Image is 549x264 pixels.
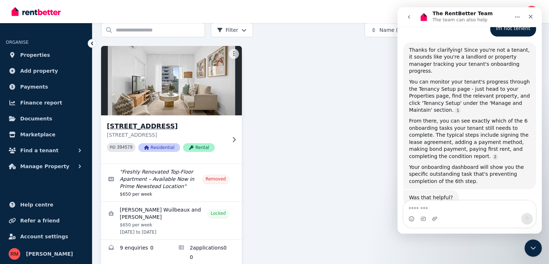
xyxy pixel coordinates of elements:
span: Properties [20,51,50,59]
span: Payments [20,82,48,91]
a: Properties [6,48,86,62]
span: Documents [20,114,52,123]
a: 608/19 Masters St, Newstead[STREET_ADDRESS][STREET_ADDRESS]PID 394579ResidentialRental [101,46,242,163]
a: Account settings [6,229,86,244]
span: Name (A-Z) [379,26,409,34]
p: [STREET_ADDRESS] [107,131,226,139]
a: Edit listing: Freshly Renovated Top-Floor Apartment – Available Now in Prime Newstead Location [101,164,242,201]
span: Help centre [20,200,53,209]
span: Find a tenant [20,146,58,155]
span: [PERSON_NAME] [26,250,73,258]
a: Documents [6,111,86,126]
span: Marketplace [20,130,55,139]
span: Residential [138,143,180,152]
button: Filter [211,23,253,37]
a: View details for Ines Wuilbeaux and Rahyan Kadir [101,202,242,239]
button: Name (A-Z) [365,23,434,37]
a: Finance report [6,95,86,110]
img: Rita Manoshina [9,248,20,260]
a: Add property [6,64,86,78]
span: Finance report [20,98,62,107]
code: 394579 [117,145,132,150]
small: PID [110,145,116,149]
span: Manage Property [20,162,69,171]
span: Account settings [20,232,68,241]
button: More options [229,49,239,59]
iframe: Intercom live chat [397,7,542,234]
span: ORGANISE [6,40,29,45]
a: Payments [6,80,86,94]
a: Refer a friend [6,213,86,228]
button: Manage Property [6,159,86,174]
a: Help centre [6,197,86,212]
button: Find a tenant [6,143,86,158]
img: Rita Manoshina [526,6,537,17]
span: Filter [217,26,238,34]
img: RentBetter [12,6,61,17]
a: Marketplace [6,127,86,142]
span: Add property [20,67,58,75]
span: Refer a friend [20,216,60,225]
h3: [STREET_ADDRESS] [107,121,226,131]
span: Rental [183,143,215,152]
img: 608/19 Masters St, Newstead [97,44,245,117]
iframe: Intercom live chat [524,239,542,257]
